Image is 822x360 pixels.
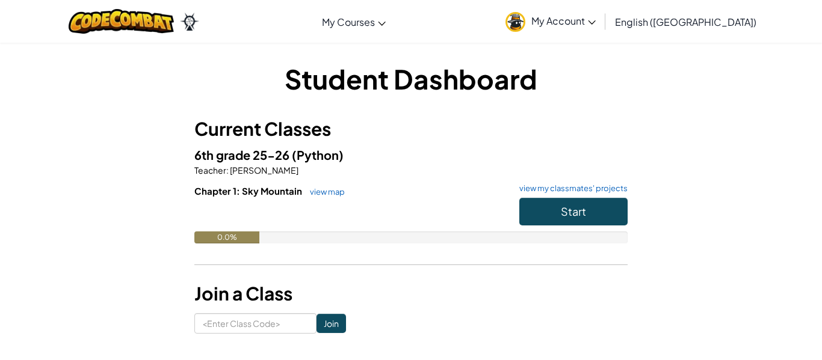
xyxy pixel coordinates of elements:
[561,204,586,218] span: Start
[194,115,628,142] h3: Current Classes
[229,165,298,175] span: [PERSON_NAME]
[180,13,199,31] img: Ozaria
[505,12,525,32] img: avatar
[499,2,602,40] a: My Account
[194,185,304,197] span: Chapter 1: Sky Mountain
[519,198,628,225] button: Start
[304,187,345,197] a: view map
[194,231,259,243] div: 0.0%
[615,16,756,28] span: English ([GEOGRAPHIC_DATA])
[322,16,375,28] span: My Courses
[194,165,226,175] span: Teacher
[316,5,392,38] a: My Courses
[194,147,292,162] span: 6th grade 25-26
[531,14,596,27] span: My Account
[69,9,174,34] img: CodeCombat logo
[317,314,346,333] input: Join
[226,165,229,175] span: :
[194,313,317,334] input: <Enter Class Code>
[292,147,344,162] span: (Python)
[609,5,762,38] a: English ([GEOGRAPHIC_DATA])
[194,280,628,307] h3: Join a Class
[194,60,628,97] h1: Student Dashboard
[513,185,628,192] a: view my classmates' projects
